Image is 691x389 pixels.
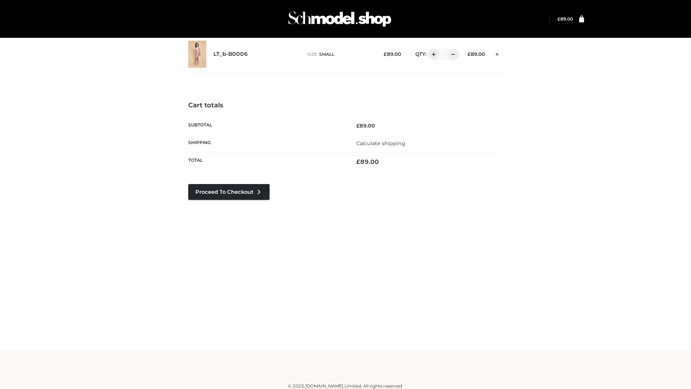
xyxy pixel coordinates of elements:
th: Total [188,152,345,171]
bdi: 89.00 [356,158,379,165]
th: Subtotal [188,117,345,134]
th: Shipping [188,134,345,152]
a: £89.00 [557,16,573,22]
span: SMALL [319,52,334,57]
span: £ [557,16,560,22]
a: Calculate shipping [356,140,405,147]
a: Remove this item [492,49,503,58]
a: Proceed to Checkout [188,184,270,200]
bdi: 89.00 [356,122,375,129]
h4: Cart totals [188,102,503,109]
span: £ [356,122,360,129]
bdi: 89.00 [557,16,573,22]
bdi: 89.00 [468,51,485,57]
p: size : [307,51,372,58]
span: £ [384,51,387,57]
span: £ [356,158,360,165]
bdi: 89.00 [384,51,401,57]
img: Schmodel Admin 964 [286,5,394,33]
span: £ [468,51,471,57]
a: LT_b-B0006 [213,51,248,58]
div: QTY: [408,49,456,60]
